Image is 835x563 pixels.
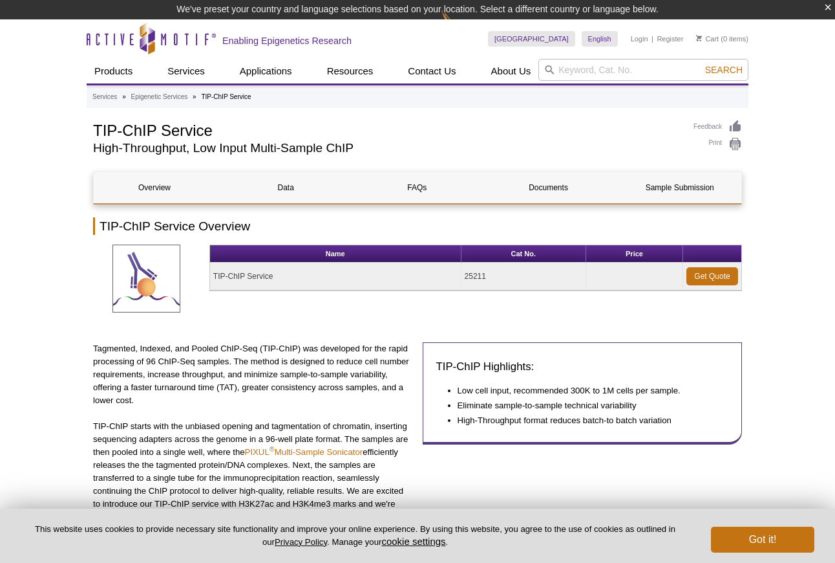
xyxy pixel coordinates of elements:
[586,245,683,263] th: Price
[225,172,346,203] a: Data
[696,31,748,47] li: (0 items)
[210,245,461,263] th: Name
[582,31,618,47] a: English
[686,267,738,285] a: Get Quote
[160,59,213,83] a: Services
[619,172,741,203] a: Sample Submission
[122,93,126,100] li: »
[222,35,352,47] h2: Enabling Epigenetics Research
[488,31,575,47] a: [GEOGRAPHIC_DATA]
[94,172,215,203] a: Overview
[193,93,196,100] li: »
[400,59,463,83] a: Contact Us
[275,537,327,547] a: Privacy Policy
[270,445,275,453] sup: ®
[21,524,690,548] p: This website uses cookies to provide necessary site functionality and improve your online experie...
[538,59,748,81] input: Keyword, Cat. No.
[245,447,363,457] a: PIXUL®Multi-Sample Sonicator
[693,137,742,151] a: Print
[131,91,187,103] a: Epigenetic Services
[93,142,681,154] h2: High-Throughput, Low Input Multi-Sample ChIP
[93,342,413,407] p: Tagmented, Indexed, and Pooled ChIP-Seq (TIP-ChIP) was developed for the rapid processing of 96 C...
[112,245,180,313] img: TIP-ChIP Service
[696,35,702,41] img: Your Cart
[87,59,140,83] a: Products
[458,414,716,427] li: High-Throughput format reduces batch-to batch variation
[92,91,117,103] a: Services
[483,59,539,83] a: About Us
[458,384,716,397] li: Low cell input, recommended 300K to 1M cells per sample.
[93,120,681,139] h1: TIP-ChIP Service
[711,527,814,553] button: Got it!
[210,263,461,291] td: TIP-ChIP Service
[657,34,683,43] a: Register
[441,10,476,40] img: Change Here
[232,59,300,83] a: Applications
[701,64,746,76] button: Search
[461,245,586,263] th: Cat No.
[381,536,445,547] button: cookie settings
[458,399,716,412] li: Eliminate sample-to-sample technical variability
[488,172,609,203] a: Documents
[461,263,586,291] td: 25211
[693,120,742,134] a: Feedback
[651,31,653,47] li: |
[356,172,478,203] a: FAQs
[705,65,743,75] span: Search
[93,420,413,524] p: TIP-ChIP starts with the unbiased opening and tagmentation of chromatin, inserting sequencing ada...
[631,34,648,43] a: Login
[696,34,719,43] a: Cart
[93,217,742,235] h2: TIP-ChIP Service Overview
[319,59,381,83] a: Resources
[436,359,729,375] h3: TIP-ChIP Highlights:
[201,93,251,100] li: TIP-ChIP Service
